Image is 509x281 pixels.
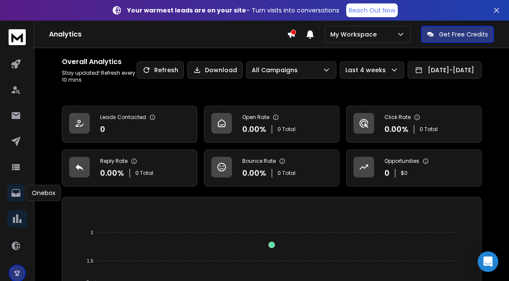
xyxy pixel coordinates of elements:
p: Bounce Rate [242,158,276,165]
a: Click Rate0.00%0 Total [346,106,482,143]
p: Get Free Credits [439,30,488,39]
h1: Overall Analytics [62,57,137,67]
a: Reply Rate0.00%0 Total [62,150,197,186]
p: 0 Total [277,126,296,133]
p: Refresh [154,66,178,74]
tspan: 1.5 [87,258,93,263]
h1: Analytics [49,29,287,40]
p: 0 Total [420,126,438,133]
p: 0.00 % [384,123,408,135]
p: 0 [100,123,105,135]
p: Click Rate [384,114,411,121]
p: Reach Out Now [349,6,395,15]
p: Opportunities [384,158,419,165]
p: Stay updated! Refresh every 10 mins. [62,70,137,83]
p: All Campaigns [252,66,301,74]
p: Open Rate [242,114,269,121]
p: 0.00 % [242,123,266,135]
p: 0 Total [277,170,296,177]
p: 0.00 % [100,167,124,179]
p: Download [205,66,237,74]
p: 0 [384,167,390,179]
a: Reach Out Now [346,3,398,17]
p: Reply Rate [100,158,128,165]
a: Leads Contacted0 [62,106,197,143]
button: Refresh [137,61,184,79]
div: Open Intercom Messenger [478,251,498,272]
a: Open Rate0.00%0 Total [204,106,339,143]
strong: Your warmest leads are on your site [127,6,246,15]
p: Leads Contacted [100,114,146,121]
p: Last 4 weeks [345,66,389,74]
p: – Turn visits into conversations [127,6,339,15]
button: Get Free Credits [421,26,494,43]
p: 0.00 % [242,167,266,179]
img: logo [9,29,26,45]
p: $ 0 [401,170,408,177]
p: My Workspace [330,30,380,39]
a: Opportunities0$0 [346,150,482,186]
div: Onebox [26,185,61,201]
a: Bounce Rate0.00%0 Total [204,150,339,186]
button: [DATE]-[DATE] [408,61,482,79]
p: 0 Total [135,170,153,177]
button: Download [187,61,243,79]
tspan: 2 [91,230,93,235]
